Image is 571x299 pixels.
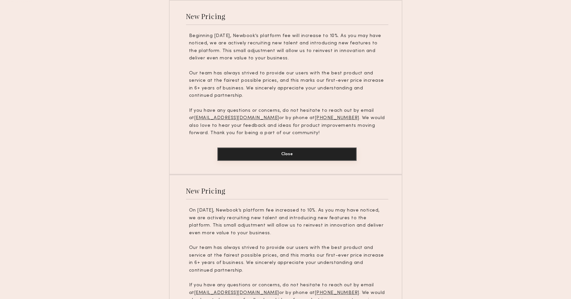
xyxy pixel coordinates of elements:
u: [PHONE_NUMBER] [315,291,359,295]
p: Our team has always strived to provide our users with the best product and service at the fairest... [189,70,385,100]
p: Our team has always strived to provide our users with the best product and service at the fairest... [189,244,385,274]
u: [EMAIL_ADDRESS][DOMAIN_NAME] [194,116,279,120]
p: Beginning [DATE], Newbook’s platform fee will increase to 10%. As you may have noticed, we are ac... [189,32,385,62]
div: New Pricing [186,186,226,195]
button: Close [217,147,357,161]
u: [EMAIL_ADDRESS][DOMAIN_NAME] [194,291,279,295]
p: If you have any questions or concerns, do not hesitate to reach out by email at or by phone at . ... [189,107,385,137]
u: [PHONE_NUMBER] [315,116,359,120]
p: On [DATE], Newbook’s platform fee increased to 10%. As you may have noticed, we are actively recr... [189,207,385,237]
div: New Pricing [186,12,226,21]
